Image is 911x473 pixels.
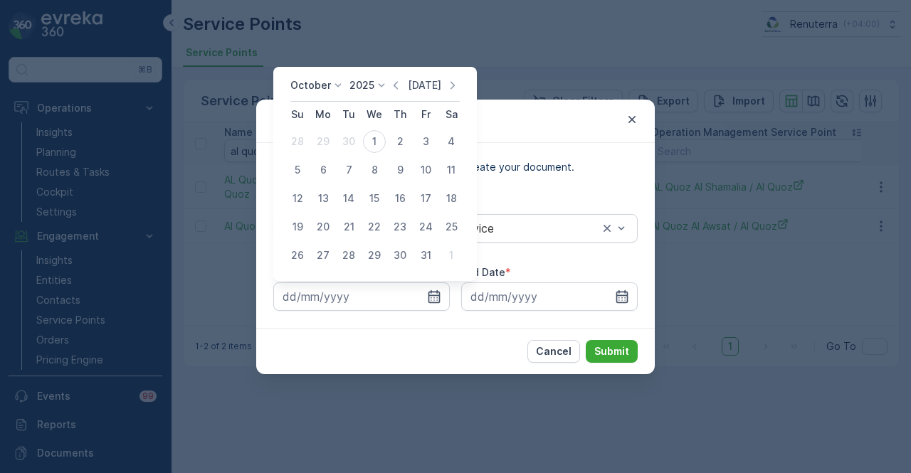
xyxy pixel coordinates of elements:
[594,344,629,358] p: Submit
[389,187,411,210] div: 16
[363,187,386,210] div: 15
[337,130,360,153] div: 30
[440,159,463,181] div: 11
[285,102,310,127] th: Sunday
[440,130,463,153] div: 4
[461,266,505,278] label: End Date
[527,340,580,363] button: Cancel
[363,130,386,153] div: 1
[440,187,463,210] div: 18
[536,344,572,358] p: Cancel
[310,102,336,127] th: Monday
[414,159,437,181] div: 10
[312,130,335,153] div: 29
[413,102,438,127] th: Friday
[363,216,386,238] div: 22
[337,216,360,238] div: 21
[286,130,309,153] div: 28
[337,159,360,181] div: 7
[389,159,411,181] div: 9
[363,244,386,267] div: 29
[586,340,638,363] button: Submit
[290,78,331,92] p: October
[414,244,437,267] div: 31
[336,102,362,127] th: Tuesday
[438,102,464,127] th: Saturday
[414,130,437,153] div: 3
[440,216,463,238] div: 25
[389,244,411,267] div: 30
[349,78,374,92] p: 2025
[440,244,463,267] div: 1
[286,216,309,238] div: 19
[337,187,360,210] div: 14
[337,244,360,267] div: 28
[408,78,441,92] p: [DATE]
[414,216,437,238] div: 24
[273,282,450,311] input: dd/mm/yyyy
[312,244,335,267] div: 27
[362,102,387,127] th: Wednesday
[414,187,437,210] div: 17
[312,216,335,238] div: 20
[286,159,309,181] div: 5
[312,159,335,181] div: 6
[312,187,335,210] div: 13
[461,282,638,311] input: dd/mm/yyyy
[363,159,386,181] div: 8
[389,216,411,238] div: 23
[286,244,309,267] div: 26
[389,130,411,153] div: 2
[286,187,309,210] div: 12
[387,102,413,127] th: Thursday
